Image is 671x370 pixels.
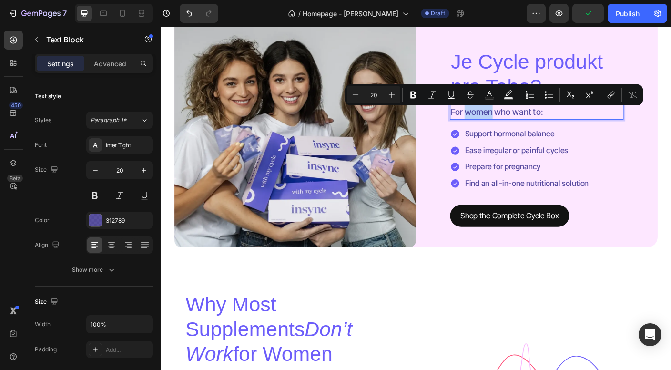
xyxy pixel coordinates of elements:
div: Undo/Redo [180,4,218,23]
div: Rich Text Editor. Editing area: main [324,87,518,104]
p: Shop the Complete Cycle Box [335,205,446,219]
div: Show more [72,265,116,275]
p: Support hormonal balance [341,113,479,127]
div: Font [35,141,47,149]
div: 450 [9,102,23,109]
span: / [298,9,301,19]
input: Auto [87,316,152,333]
button: Publish [608,4,648,23]
p: Find an all-in-one nutritional solution [341,169,479,183]
div: Editor contextual toolbar [345,84,643,105]
div: Publish [616,9,640,19]
p: Settings [47,59,74,69]
div: Beta [7,175,23,182]
div: Size [35,296,60,308]
span: Paragraph 1* [91,116,127,124]
p: 7 [62,8,67,19]
div: Padding [35,345,57,354]
span: Homepage - [PERSON_NAME] [303,9,398,19]
span: Draft [431,9,445,18]
div: Width [35,320,51,329]
div: Add... [106,346,151,354]
p: Je Cycle produkt pro Tebe? [325,25,518,80]
div: Styles [35,116,51,124]
button: Show more [35,261,153,278]
p: Advanced [94,59,126,69]
p: Prepare for pregnancy [341,150,479,164]
button: Paragraph 1* [86,112,153,129]
div: Text style [35,92,61,101]
p: For women who want to: [325,88,518,103]
div: Open Intercom Messenger [639,323,661,346]
button: <p>Shop the Complete Cycle Box</p> [324,199,457,225]
div: Color [35,216,50,225]
div: 312789 [106,216,151,225]
div: Inter Tight [106,141,151,150]
div: Align [35,239,61,252]
button: 7 [4,4,71,23]
div: Size [35,164,60,176]
p: Ease irregular or painful cycles [341,132,479,145]
h2: Rich Text Editor. Editing area: main [324,24,518,81]
iframe: Design area [161,27,671,370]
p: Text Block [46,34,127,45]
